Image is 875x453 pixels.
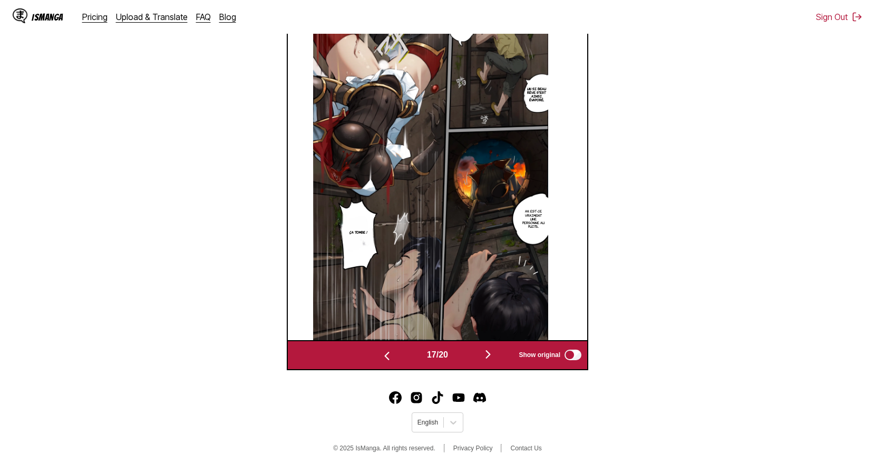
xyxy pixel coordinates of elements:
a: Privacy Policy [453,445,493,452]
a: Pricing [82,12,108,22]
p: Ça tombe ! [347,228,370,236]
button: Sign Out [816,12,862,22]
a: Contact Us [510,445,541,452]
a: Upload & Translate [116,12,188,22]
img: IsManga YouTube [452,391,465,404]
a: Instagram [410,391,423,404]
input: Select language [417,419,419,426]
a: Facebook [389,391,402,404]
span: 17 / 20 [427,350,448,360]
a: FAQ [196,12,211,22]
img: Sign out [852,12,862,22]
a: Youtube [452,391,465,404]
input: Show original [565,350,581,360]
img: IsManga Discord [473,391,486,404]
img: IsManga Facebook [389,391,402,404]
span: © 2025 IsManga. All rights reserved. [333,445,435,452]
p: Ah, est-ce vraiment une personne au puits... [520,207,547,230]
a: Discord [473,391,486,404]
span: Show original [519,351,560,359]
img: Previous page [381,350,393,362]
img: IsManga TikTok [431,391,444,404]
img: Next page [482,348,494,361]
a: IsManga LogoIsManga [13,8,82,25]
div: IsManga [32,12,63,22]
a: TikTok [431,391,444,404]
p: Un si beau rêve s'est ainsi évaporé. [524,85,549,104]
img: IsManga Logo [13,8,27,23]
img: IsManga Instagram [410,391,423,404]
a: Blog [219,12,236,22]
